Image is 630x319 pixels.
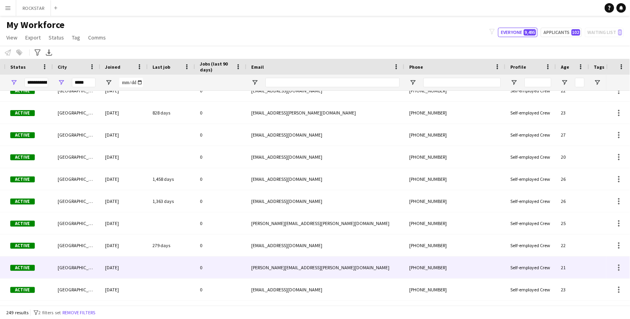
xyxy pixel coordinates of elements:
[506,80,556,101] div: Self-employed Crew
[265,78,400,87] input: Email Filter Input
[506,257,556,278] div: Self-employed Crew
[10,154,35,160] span: Active
[195,279,246,300] div: 0
[195,190,246,212] div: 0
[72,78,96,87] input: City Filter Input
[33,48,42,57] app-action-btn: Advanced filters
[195,146,246,168] div: 0
[246,279,404,300] div: [EMAIL_ADDRESS][DOMAIN_NAME]
[409,64,423,70] span: Phone
[61,308,97,317] button: Remove filters
[53,80,100,101] div: [GEOGRAPHIC_DATA]
[69,32,83,43] a: Tag
[3,32,21,43] a: View
[195,235,246,256] div: 0
[195,168,246,190] div: 0
[72,34,80,41] span: Tag
[195,80,246,101] div: 0
[100,168,148,190] div: [DATE]
[575,78,585,87] input: Age Filter Input
[525,78,551,87] input: Profile Filter Input
[556,279,589,300] div: 23
[119,78,143,87] input: Joined Filter Input
[506,279,556,300] div: Self-employed Crew
[246,146,404,168] div: [EMAIL_ADDRESS][DOMAIN_NAME]
[195,257,246,278] div: 0
[556,124,589,146] div: 27
[404,168,506,190] div: [PHONE_NUMBER]
[58,79,65,86] button: Open Filter Menu
[148,102,195,124] div: 828 days
[404,257,506,278] div: [PHONE_NUMBER]
[246,235,404,256] div: [EMAIL_ADDRESS][DOMAIN_NAME]
[148,190,195,212] div: 1,363 days
[44,48,54,57] app-action-btn: Export XLSX
[100,257,148,278] div: [DATE]
[572,29,580,36] span: 102
[10,176,35,182] span: Active
[25,34,41,41] span: Export
[541,28,582,37] button: Applicants102
[404,279,506,300] div: [PHONE_NUMBER]
[16,0,51,16] button: ROCKSTAR
[594,79,601,86] button: Open Filter Menu
[22,32,44,43] a: Export
[404,190,506,212] div: [PHONE_NUMBER]
[251,79,258,86] button: Open Filter Menu
[556,168,589,190] div: 26
[556,212,589,234] div: 25
[53,168,100,190] div: [GEOGRAPHIC_DATA]
[246,102,404,124] div: [EMAIL_ADDRESS][PERSON_NAME][DOMAIN_NAME]
[246,190,404,212] div: [EMAIL_ADDRESS][DOMAIN_NAME]
[6,34,17,41] span: View
[246,168,404,190] div: [EMAIL_ADDRESS][DOMAIN_NAME]
[506,190,556,212] div: Self-employed Crew
[6,19,64,31] span: My Workforce
[53,279,100,300] div: [GEOGRAPHIC_DATA]
[148,235,195,256] div: 279 days
[58,64,67,70] span: City
[53,124,100,146] div: [GEOGRAPHIC_DATA]
[53,146,100,168] div: [GEOGRAPHIC_DATA]
[100,80,148,101] div: [DATE]
[506,102,556,124] div: Self-employed Crew
[148,168,195,190] div: 1,458 days
[195,212,246,234] div: 0
[246,124,404,146] div: [EMAIL_ADDRESS][DOMAIN_NAME]
[510,64,526,70] span: Profile
[506,146,556,168] div: Self-employed Crew
[100,235,148,256] div: [DATE]
[105,79,112,86] button: Open Filter Menu
[556,257,589,278] div: 21
[404,124,506,146] div: [PHONE_NUMBER]
[10,265,35,271] span: Active
[409,79,416,86] button: Open Filter Menu
[10,79,17,86] button: Open Filter Menu
[10,221,35,227] span: Active
[53,235,100,256] div: [GEOGRAPHIC_DATA]
[506,212,556,234] div: Self-employed Crew
[195,124,246,146] div: 0
[246,212,404,234] div: [PERSON_NAME][EMAIL_ADDRESS][PERSON_NAME][DOMAIN_NAME]
[100,146,148,168] div: [DATE]
[251,64,264,70] span: Email
[100,279,148,300] div: [DATE]
[152,64,170,70] span: Last job
[423,78,501,87] input: Phone Filter Input
[404,102,506,124] div: [PHONE_NUMBER]
[200,61,232,73] span: Jobs (last 90 days)
[10,110,35,116] span: Active
[404,146,506,168] div: [PHONE_NUMBER]
[10,199,35,205] span: Active
[100,190,148,212] div: [DATE]
[195,102,246,124] div: 0
[100,124,148,146] div: [DATE]
[100,102,148,124] div: [DATE]
[556,235,589,256] div: 22
[524,29,536,36] span: 9,495
[404,80,506,101] div: [PHONE_NUMBER]
[10,64,26,70] span: Status
[506,235,556,256] div: Self-employed Crew
[88,34,106,41] span: Comms
[45,32,67,43] a: Status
